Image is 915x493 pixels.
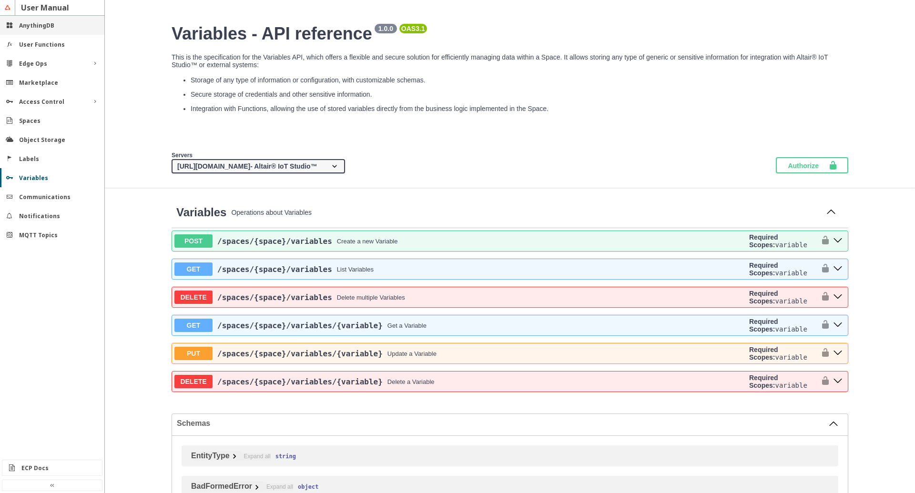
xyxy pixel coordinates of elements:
span: GET [174,262,213,276]
span: /spaces /{space} /variables /{variable} [217,321,383,330]
span: POST [174,234,213,248]
button: PUT/spaces/{space}/variables/{variable}Update a Variable [174,347,745,360]
button: authorization button unlocked [816,233,830,249]
div: Delete a Variable [387,378,435,385]
div: BadFormedError [191,482,252,491]
button: authorization button unlocked [816,318,830,333]
p: Operations about Variables [231,209,819,216]
button: DELETE/spaces/{space}/variablesDelete multiple Variables [174,291,745,304]
span: /spaces /{space} /variables [217,293,332,302]
button: authorization button unlocked [816,262,830,277]
button: GET/spaces/{space}/variablesList Variables [174,262,745,276]
button: Expand all [241,453,271,461]
span: PUT [174,347,213,360]
button: put ​/spaces​/{space}​/variables​/{variable} [830,347,845,360]
code: variable [775,297,807,305]
code: variable [775,353,807,361]
button: authorization button unlocked [816,346,830,361]
pre: 1.0.0 [376,25,395,32]
button: POST/spaces/{space}/variablesCreate a new Variable [174,234,745,248]
code: variable [775,382,807,389]
a: /spaces/{space}/variables/{variable} [217,321,383,330]
button: post ​/spaces​/{space}​/variables [830,235,845,247]
div: Update a Variable [387,350,437,357]
b: Required Scopes: [749,290,778,305]
pre: OAS 3.1 [401,25,425,32]
div: EntityType [191,452,230,460]
a: /spaces/{space}/variables [217,237,332,246]
button: delete ​/spaces​/{space}​/variables [830,291,845,303]
span: Authorize [788,161,828,170]
div: Create a new Variable [337,238,398,245]
div: Delete multiple Variables [337,294,405,301]
a: /spaces/{space}/variables/{variable} [217,377,383,386]
p: Integration with Functions, allowing the use of stored variables directly from the business logic... [191,105,848,112]
code: variable [775,269,807,277]
button: Expand all [264,483,293,491]
b: Required Scopes: [749,346,778,361]
h2: Variables - API reference [172,24,848,44]
strong: object [293,483,318,490]
button: delete ​/spaces​/{space}​/variables​/{variable} [830,375,845,388]
code: variable [775,325,807,333]
span: /spaces /{space} /variables /{variable} [217,377,383,386]
span: Schemas [177,419,829,428]
button: authorization button unlocked [816,290,830,305]
b: Required Scopes: [749,233,778,249]
button: Authorize [776,157,848,173]
span: /spaces /{space} /variables [217,265,332,274]
button: authorization button unlocked [816,374,830,389]
button: BadFormedError [191,482,264,491]
button: EntityType [191,451,241,461]
span: /spaces /{space} /variables /{variable} [217,349,383,358]
span: DELETE [174,291,213,304]
button: GET/spaces/{space}/variables/{variable}Get a Variable [174,319,745,332]
a: /spaces/{space}/variables [217,293,332,302]
span: GET [174,319,213,332]
div: List Variables [337,266,374,273]
button: get ​/spaces​/{space}​/variables​/{variable} [830,319,845,332]
a: /spaces/{space}/variables [217,265,332,274]
b: Required Scopes: [749,262,778,277]
b: Required Scopes: [749,318,778,333]
p: This is the specification for the Variables API, which offers a flexible and secure solution for ... [172,53,848,69]
span: Servers [172,152,193,159]
button: Schemas [177,419,838,428]
p: Storage of any type of information or configuration, with customizable schemas. [191,76,848,84]
p: Secure storage of credentials and other sensitive information. [191,91,848,98]
span: /spaces /{space} /variables [217,237,332,246]
button: DELETE/spaces/{space}/variables/{variable}Delete a Variable [174,375,745,388]
span: DELETE [174,375,213,388]
a: /spaces/{space}/variables/{variable} [217,349,383,358]
button: get ​/spaces​/{space}​/variables [830,263,845,275]
a: Variables [176,206,226,219]
strong: string [271,453,296,460]
b: Required Scopes: [749,374,778,389]
div: Get a Variable [387,322,427,329]
code: variable [775,241,807,249]
button: Collapse operation [823,205,839,220]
